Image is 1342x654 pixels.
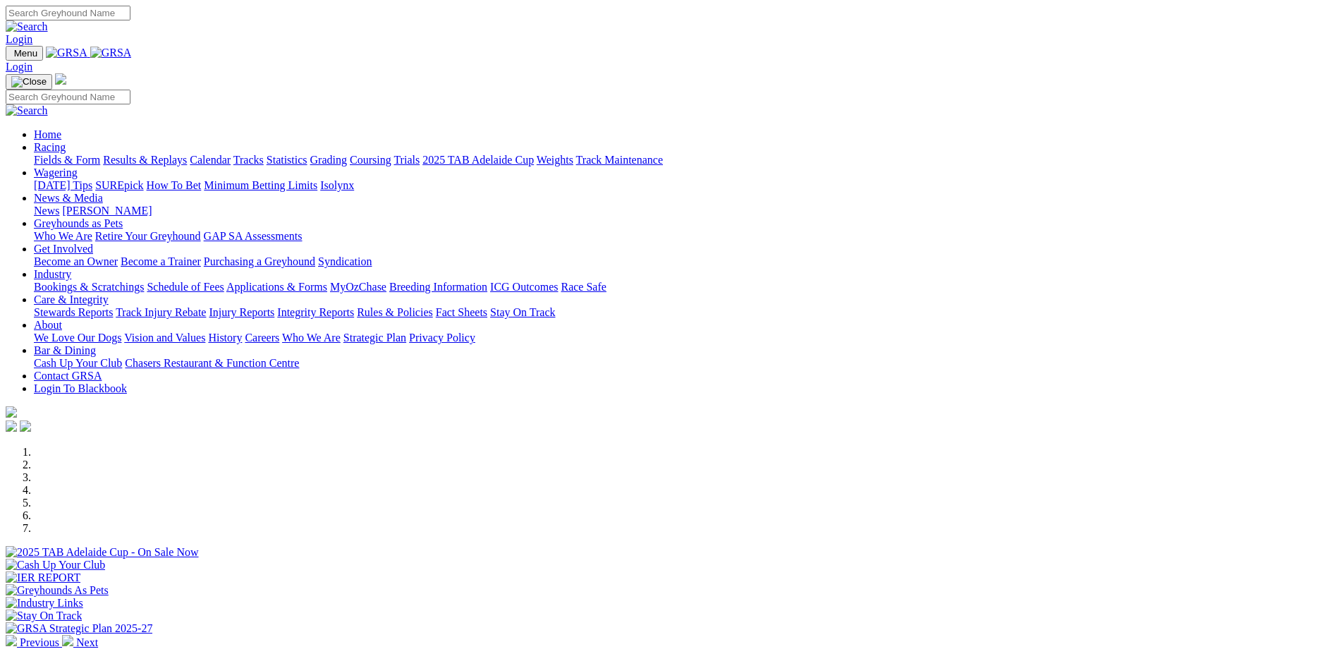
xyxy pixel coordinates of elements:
img: facebook.svg [6,420,17,432]
a: [DATE] Tips [34,179,92,191]
a: Chasers Restaurant & Function Centre [125,357,299,369]
a: Contact GRSA [34,370,102,382]
a: Cash Up Your Club [34,357,122,369]
div: Racing [34,154,1336,166]
a: Injury Reports [209,306,274,318]
a: Previous [6,636,62,648]
img: twitter.svg [20,420,31,432]
a: SUREpick [95,179,143,191]
a: Next [62,636,98,648]
a: Isolynx [320,179,354,191]
a: ICG Outcomes [490,281,558,293]
a: Who We Are [34,230,92,242]
img: 2025 TAB Adelaide Cup - On Sale Now [6,546,199,559]
a: Bar & Dining [34,344,96,356]
a: Greyhounds as Pets [34,217,123,229]
img: IER REPORT [6,571,80,584]
a: Become a Trainer [121,255,201,267]
a: Careers [245,332,279,344]
a: Trials [394,154,420,166]
a: Wagering [34,166,78,178]
a: Login [6,61,32,73]
img: Cash Up Your Club [6,559,105,571]
a: 2025 TAB Adelaide Cup [422,154,534,166]
div: Get Involved [34,255,1336,268]
a: Care & Integrity [34,293,109,305]
a: Applications & Forms [226,281,327,293]
a: News [34,205,59,217]
a: Fields & Form [34,154,100,166]
input: Search [6,90,130,104]
a: Integrity Reports [277,306,354,318]
img: logo-grsa-white.png [55,73,66,85]
div: Industry [34,281,1336,293]
img: Search [6,104,48,117]
a: Who We Are [282,332,341,344]
img: chevron-right-pager-white.svg [62,635,73,646]
img: chevron-left-pager-white.svg [6,635,17,646]
button: Toggle navigation [6,46,43,61]
a: News & Media [34,192,103,204]
a: Racing [34,141,66,153]
a: Grading [310,154,347,166]
a: Become an Owner [34,255,118,267]
a: Stay On Track [490,306,555,318]
a: Track Injury Rebate [116,306,206,318]
a: Results & Replays [103,154,187,166]
a: MyOzChase [330,281,386,293]
img: Stay On Track [6,610,82,622]
a: Bookings & Scratchings [34,281,144,293]
a: Weights [537,154,573,166]
a: How To Bet [147,179,202,191]
a: Strategic Plan [343,332,406,344]
a: Rules & Policies [357,306,433,318]
span: Previous [20,636,59,648]
img: logo-grsa-white.png [6,406,17,418]
a: We Love Our Dogs [34,332,121,344]
a: Retire Your Greyhound [95,230,201,242]
div: About [34,332,1336,344]
div: Wagering [34,179,1336,192]
img: Search [6,20,48,33]
a: Privacy Policy [409,332,475,344]
div: Care & Integrity [34,306,1336,319]
img: Greyhounds As Pets [6,584,109,597]
a: Vision and Values [124,332,205,344]
a: Stewards Reports [34,306,113,318]
a: Fact Sheets [436,306,487,318]
a: Race Safe [561,281,606,293]
a: Home [34,128,61,140]
a: Schedule of Fees [147,281,224,293]
span: Menu [14,48,37,59]
input: Search [6,6,130,20]
a: Track Maintenance [576,154,663,166]
a: Minimum Betting Limits [204,179,317,191]
a: Login To Blackbook [34,382,127,394]
a: GAP SA Assessments [204,230,303,242]
a: Statistics [267,154,307,166]
img: Industry Links [6,597,83,610]
a: Login [6,33,32,45]
span: Next [76,636,98,648]
a: Purchasing a Greyhound [204,255,315,267]
a: Tracks [233,154,264,166]
img: GRSA Strategic Plan 2025-27 [6,622,152,635]
div: Greyhounds as Pets [34,230,1336,243]
a: Industry [34,268,71,280]
a: [PERSON_NAME] [62,205,152,217]
button: Toggle navigation [6,74,52,90]
a: History [208,332,242,344]
a: Breeding Information [389,281,487,293]
a: Coursing [350,154,391,166]
div: Bar & Dining [34,357,1336,370]
img: GRSA [46,47,87,59]
div: News & Media [34,205,1336,217]
a: About [34,319,62,331]
img: Close [11,76,47,87]
a: Calendar [190,154,231,166]
a: Get Involved [34,243,93,255]
a: Syndication [318,255,372,267]
img: GRSA [90,47,132,59]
